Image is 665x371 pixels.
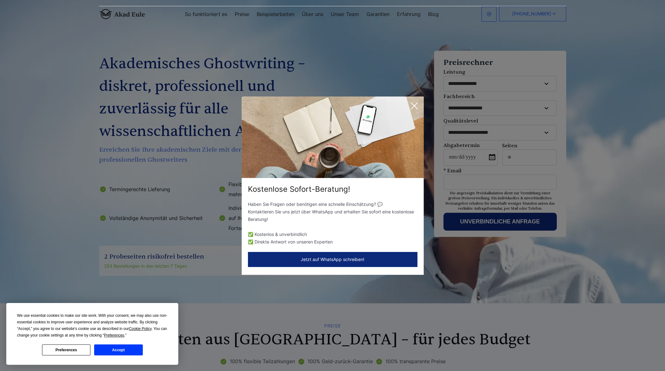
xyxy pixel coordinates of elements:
[6,303,178,365] div: Cookie Consent Prompt
[331,12,359,17] a: Unser Team
[42,344,90,355] button: Preferences
[17,312,168,339] div: We use essential cookies to make our site work. With your consent, we may also use non-essential ...
[185,12,227,17] a: So funktioniert es
[248,252,417,267] button: Jetzt auf WhatsApp schreiben!
[397,12,421,17] a: Erfahrung
[428,12,439,17] a: Blog
[367,12,389,17] a: Garantien
[104,333,124,337] span: Preferences
[486,12,491,17] img: email
[302,12,323,17] a: Über uns
[129,327,152,331] span: Cookie Policy
[499,6,566,21] a: [PHONE_NUMBER]
[257,12,294,17] a: Beispielarbeiten
[248,231,417,238] li: ✅ Kostenlos & unverbindlich
[242,184,424,194] div: Kostenlose Sofort-Beratung!
[235,12,249,17] a: Preise
[248,201,417,223] p: Haben Sie Fragen oder benötigen eine schnelle Einschätzung? 💬 Kontaktieren Sie uns jetzt über Wha...
[99,9,145,19] img: logo
[242,97,424,178] img: exit
[248,238,417,246] li: ✅ Direkte Antwort von unseren Experten
[512,11,551,16] span: [PHONE_NUMBER]
[94,344,142,355] button: Accept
